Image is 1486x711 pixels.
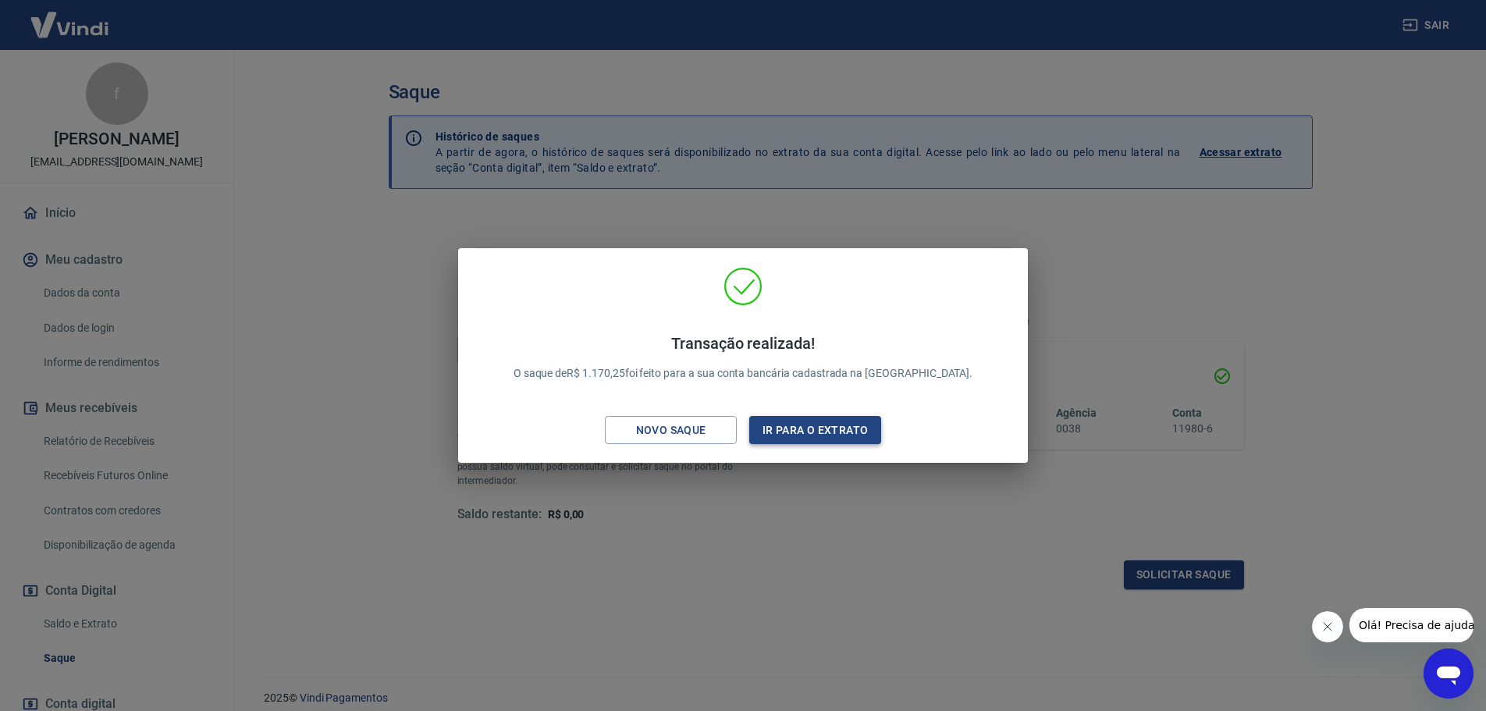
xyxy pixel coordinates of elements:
[749,416,881,445] button: Ir para o extrato
[1349,608,1474,642] iframe: Mensagem da empresa
[1424,649,1474,699] iframe: Botão para abrir a janela de mensagens
[514,334,973,353] h4: Transação realizada!
[1312,611,1343,642] iframe: Fechar mensagem
[514,334,973,382] p: O saque de R$ 1.170,25 foi feito para a sua conta bancária cadastrada na [GEOGRAPHIC_DATA].
[605,416,737,445] button: Novo saque
[9,11,131,23] span: Olá! Precisa de ajuda?
[617,421,725,440] div: Novo saque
